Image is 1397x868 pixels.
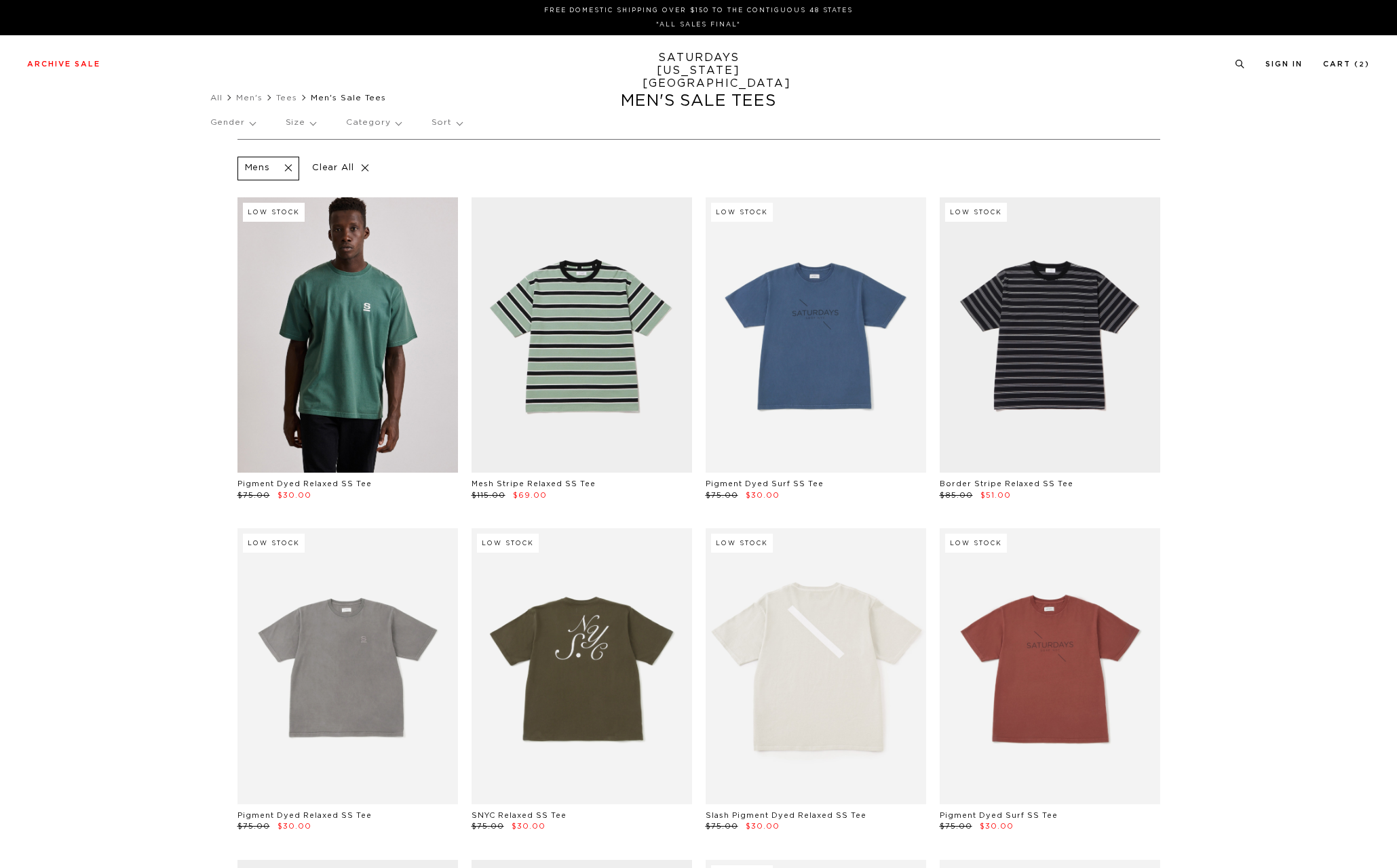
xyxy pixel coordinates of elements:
[237,492,270,499] span: $75.00
[940,492,973,499] span: $85.00
[243,534,305,553] div: Low Stock
[706,492,738,499] span: $75.00
[472,812,567,819] a: SNYC Relaxed SS Tee
[512,823,546,830] span: $30.00
[746,823,780,830] span: $30.00
[940,823,972,830] span: $75.00
[711,203,773,222] div: Low Stock
[513,492,547,499] span: $69.00
[643,52,754,90] a: SATURDAYS[US_STATE][GEOGRAPHIC_DATA]
[245,163,270,174] p: Mens
[278,823,311,830] span: $30.00
[706,812,866,819] a: Slash Pigment Dyed Relaxed SS Tee
[472,823,504,830] span: $75.00
[27,60,100,68] a: Archive Sale
[1323,60,1370,68] a: Cart (2)
[243,203,305,222] div: Low Stock
[477,534,539,553] div: Low Stock
[980,823,1014,830] span: $30.00
[746,492,780,499] span: $30.00
[472,480,596,488] a: Mesh Stripe Relaxed SS Tee
[945,534,1007,553] div: Low Stock
[210,107,255,138] p: Gender
[945,203,1007,222] div: Low Stock
[237,823,270,830] span: $75.00
[432,107,462,138] p: Sort
[237,480,372,488] a: Pigment Dyed Relaxed SS Tee
[286,107,315,138] p: Size
[237,812,372,819] a: Pigment Dyed Relaxed SS Tee
[711,534,773,553] div: Low Stock
[940,480,1073,488] a: Border Stripe Relaxed SS Tee
[1359,62,1365,68] small: 2
[311,94,386,102] span: Men's Sale Tees
[346,107,401,138] p: Category
[276,94,297,102] a: Tees
[236,94,263,102] a: Men's
[980,492,1011,499] span: $51.00
[1265,60,1303,68] a: Sign In
[940,812,1058,819] a: Pigment Dyed Surf SS Tee
[306,157,376,180] p: Clear All
[706,823,738,830] span: $75.00
[33,20,1364,30] p: *ALL SALES FINAL*
[472,492,505,499] span: $115.00
[706,480,824,488] a: Pigment Dyed Surf SS Tee
[278,492,311,499] span: $30.00
[33,5,1364,16] p: FREE DOMESTIC SHIPPING OVER $150 TO THE CONTIGUOUS 48 STATES
[210,94,223,102] a: All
